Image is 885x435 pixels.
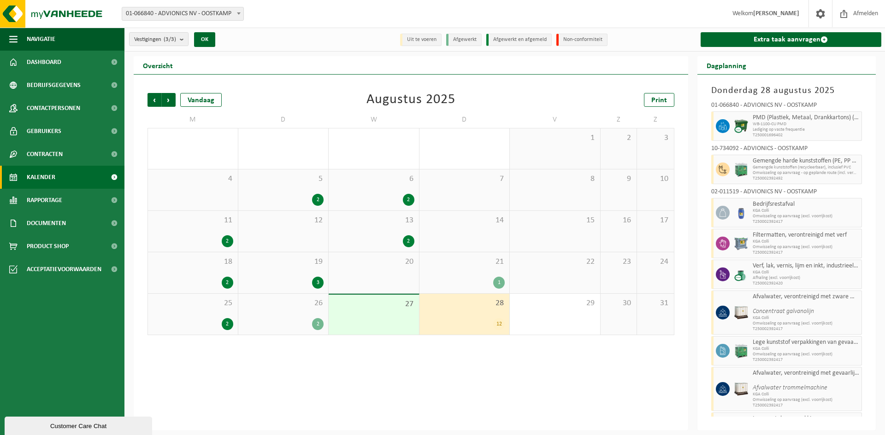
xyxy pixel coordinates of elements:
[753,208,860,214] span: KGA Colli
[753,262,860,270] span: Verf, lak, vernis, lijm en inkt, industrieel in kleinverpakking
[400,34,442,46] li: Uit te voeren
[753,133,860,138] span: T250001696402
[180,93,222,107] div: Vandaag
[424,257,505,267] span: 21
[153,215,233,226] span: 11
[27,143,63,166] span: Contracten
[403,194,414,206] div: 2
[514,298,596,308] span: 29
[734,206,748,220] img: PB-OT-0120-HPE-00-02
[493,277,505,289] div: 1
[711,189,862,198] div: 02-011519 - ADVIONICS NV - OOSTKAMP
[644,93,674,107] a: Print
[312,318,324,330] div: 2
[753,250,860,255] span: T250002392417
[753,370,860,377] span: Afvalwater, verontreinigd met gevaarlijke producten
[122,7,243,20] span: 01-066840 - ADVIONICS NV - OOSTKAMP
[734,382,748,396] img: PB-IC-1000-HPE-00-02
[333,174,414,184] span: 6
[753,127,860,133] span: Lediging op vaste frequentie
[753,244,860,250] span: Omwisseling op aanvraag (excl. voorrijkost)
[605,133,632,143] span: 2
[637,111,674,128] td: Z
[734,119,748,133] img: WB-1100-CU
[222,235,233,247] div: 2
[753,214,860,219] span: Omwisseling op aanvraag (excl. voorrijkost)
[711,102,862,111] div: 01-066840 - ADVIONICS NV - OOSTKAMP
[514,257,596,267] span: 22
[424,298,505,308] span: 28
[601,111,637,128] td: Z
[701,32,882,47] a: Extra taak aanvragen
[753,384,827,391] i: Afvalwater trommelmachine
[753,346,860,352] span: KGA Colli
[753,275,860,281] span: Afhaling (excl. voorrijkost)
[194,32,215,47] button: OK
[27,189,62,212] span: Rapportage
[753,281,860,286] span: T250002392420
[642,257,669,267] span: 24
[5,415,154,435] iframe: chat widget
[753,308,814,315] i: Concentraat galvanolijn
[605,298,632,308] span: 30
[403,235,414,247] div: 2
[605,174,632,184] span: 9
[312,194,324,206] div: 2
[493,318,505,330] div: 12
[734,162,748,177] img: PB-HB-1400-HPE-GN-11
[753,122,860,127] span: WB-1100-CU PMD
[27,235,69,258] span: Product Shop
[753,415,860,423] span: Lege metalen verpakkingen van gevaarlijke stoffen
[134,56,182,74] h2: Overzicht
[27,258,101,281] span: Acceptatievoorwaarden
[753,114,860,122] span: PMD (Plastiek, Metaal, Drankkartons) (bedrijven)
[556,34,608,46] li: Non-conformiteit
[162,93,176,107] span: Volgende
[329,111,419,128] td: W
[753,339,860,346] span: Lege kunststof verpakkingen van gevaarlijke stoffen
[734,267,748,281] img: PB-OT-0200-CU
[753,170,860,176] span: Omwisseling op aanvraag - op geplande route (incl. verwerking)
[153,257,233,267] span: 18
[134,33,176,46] span: Vestigingen
[27,51,61,74] span: Dashboard
[164,36,176,42] count: (3/3)
[753,326,860,332] span: T250002392417
[27,97,80,120] span: Contactpersonen
[605,215,632,226] span: 16
[27,74,81,97] span: Bedrijfsgegevens
[243,215,324,226] span: 12
[222,318,233,330] div: 2
[446,34,482,46] li: Afgewerkt
[697,56,755,74] h2: Dagplanning
[510,111,601,128] td: V
[753,165,860,170] span: Gemengde kunststoffen (recycleerbaar), inclusief PVC
[147,111,238,128] td: M
[312,277,324,289] div: 3
[734,237,748,250] img: PB-AP-0800-MET-02-01
[711,84,862,98] h3: Donderdag 28 augustus 2025
[424,174,505,184] span: 7
[753,10,799,17] strong: [PERSON_NAME]
[514,133,596,143] span: 1
[753,232,860,239] span: Filtermatten, verontreinigd met verf
[238,111,329,128] td: D
[642,133,669,143] span: 3
[122,7,244,21] span: 01-066840 - ADVIONICS NV - OOSTKAMP
[27,166,55,189] span: Kalender
[243,257,324,267] span: 19
[514,174,596,184] span: 8
[711,145,862,155] div: 10-734092 - ADVIONICS - OOSTKAMP
[753,397,860,403] span: Omwisseling op aanvraag (excl. voorrijkost)
[642,215,669,226] span: 17
[734,343,748,359] img: PB-HB-1400-HPE-GN-11
[27,212,66,235] span: Documenten
[642,298,669,308] span: 31
[153,298,233,308] span: 25
[753,157,860,165] span: Gemengde harde kunststoffen (PE, PP en PVC), recycleerbaar (industrieel)
[243,298,324,308] span: 26
[243,174,324,184] span: 5
[753,270,860,275] span: KGA Colli
[753,403,860,408] span: T250002392417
